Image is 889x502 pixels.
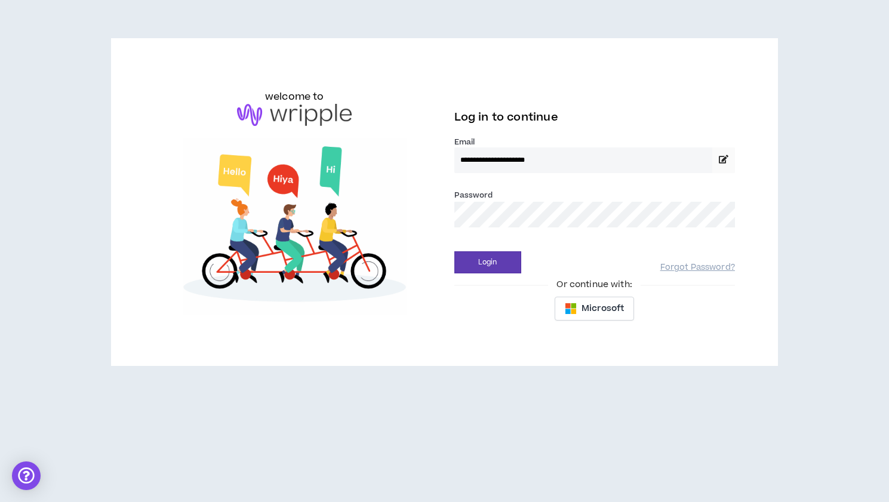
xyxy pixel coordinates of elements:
[660,262,735,273] a: Forgot Password?
[154,138,435,315] img: Welcome to Wripple
[582,302,624,315] span: Microsoft
[454,110,558,125] span: Log in to continue
[237,104,352,127] img: logo-brand.png
[454,137,735,147] label: Email
[555,297,634,321] button: Microsoft
[265,90,324,104] h6: welcome to
[12,461,41,490] div: Open Intercom Messenger
[454,251,521,273] button: Login
[548,278,640,291] span: Or continue with:
[454,190,493,201] label: Password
